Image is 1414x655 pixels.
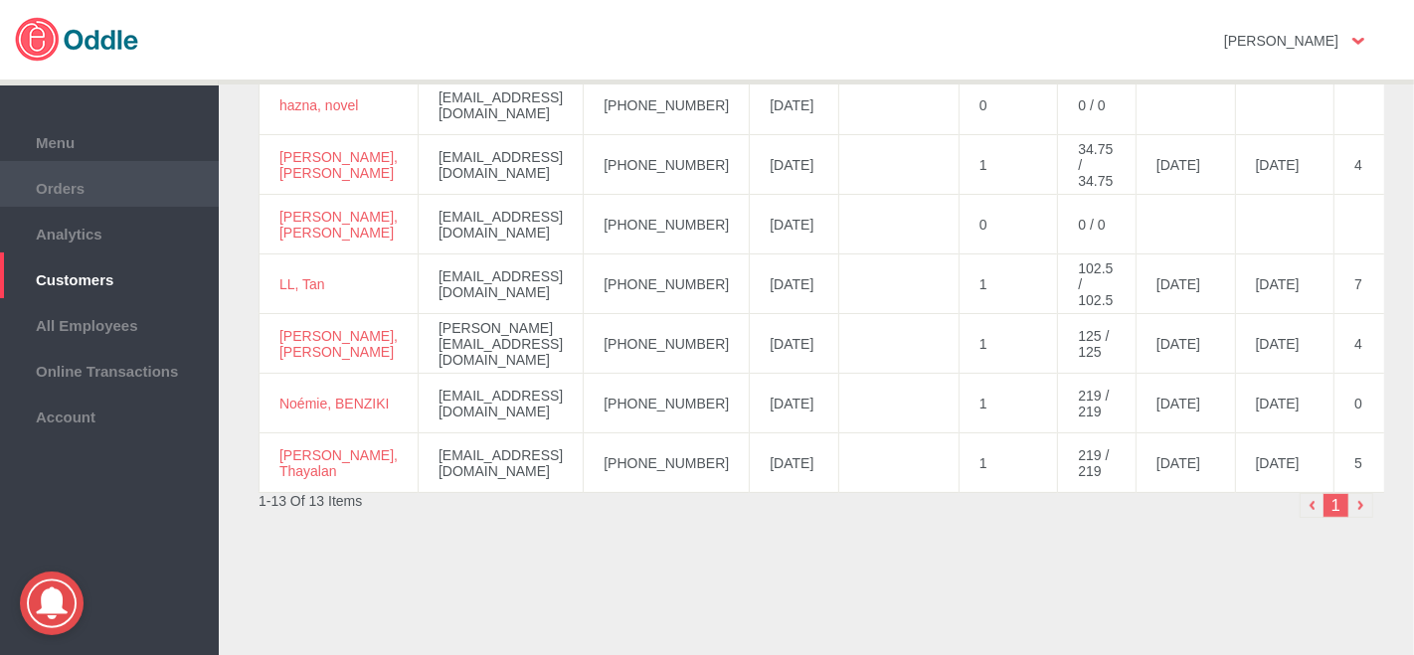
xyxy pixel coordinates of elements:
td: [DATE] [1137,374,1236,433]
td: [DATE] [1235,433,1334,493]
a: [PERSON_NAME], [PERSON_NAME] [279,149,398,181]
td: 0 [959,76,1058,135]
span: Orders [10,175,209,197]
td: [DATE] [750,135,838,195]
img: right-arrow.png [1348,493,1373,518]
td: 0 / 0 [1058,76,1137,135]
td: 1 [959,314,1058,374]
td: 219 / 219 [1058,433,1137,493]
td: 102.5 / 102.5 [1058,254,1137,314]
strong: [PERSON_NAME] [1224,33,1338,49]
td: [PHONE_NUMBER] [584,433,750,493]
img: left-arrow-small.png [1300,493,1325,518]
td: 219 / 219 [1058,374,1137,433]
span: 1-13 Of 13 Items [259,493,362,509]
td: [DATE] [750,374,838,433]
td: 1 [959,254,1058,314]
a: Noémie, BENZIKI [279,396,389,411]
a: hazna, novel [279,97,358,113]
td: [DATE] [750,254,838,314]
td: 1 [959,374,1058,433]
span: Online Transactions [10,358,209,380]
li: 1 [1324,493,1348,518]
td: [EMAIL_ADDRESS][DOMAIN_NAME] [419,254,584,314]
span: Customers [10,266,209,288]
a: [PERSON_NAME], Thayalan [279,447,398,479]
span: Account [10,404,209,425]
img: user-option-arrow.png [1352,38,1364,45]
td: 0 / 0 [1058,195,1137,254]
td: [EMAIL_ADDRESS][DOMAIN_NAME] [419,76,584,135]
td: [DATE] [1235,135,1334,195]
td: [PHONE_NUMBER] [584,254,750,314]
td: [EMAIL_ADDRESS][DOMAIN_NAME] [419,374,584,433]
td: [DATE] [1235,374,1334,433]
td: 125 / 125 [1058,314,1137,374]
a: [PERSON_NAME], [PERSON_NAME] [279,209,398,241]
td: [DATE] [1235,254,1334,314]
td: 34.75 / 34.75 [1058,135,1137,195]
td: [PHONE_NUMBER] [584,135,750,195]
td: [DATE] [1137,135,1236,195]
span: Menu [10,129,209,151]
td: [DATE] [750,195,838,254]
td: [DATE] [750,314,838,374]
td: [DATE] [1137,433,1236,493]
span: All Employees [10,312,209,334]
td: [EMAIL_ADDRESS][DOMAIN_NAME] [419,195,584,254]
td: 1 [959,135,1058,195]
td: [EMAIL_ADDRESS][DOMAIN_NAME] [419,135,584,195]
td: 0 [959,195,1058,254]
a: LL, Tan [279,276,325,292]
td: [DATE] [1235,314,1334,374]
td: 1 [959,433,1058,493]
td: [DATE] [1137,314,1236,374]
td: [DATE] [1137,254,1236,314]
td: [PHONE_NUMBER] [584,374,750,433]
td: [PHONE_NUMBER] [584,76,750,135]
td: [EMAIL_ADDRESS][DOMAIN_NAME] [419,433,584,493]
td: [PHONE_NUMBER] [584,195,750,254]
td: [DATE] [750,433,838,493]
td: [PERSON_NAME][EMAIL_ADDRESS][DOMAIN_NAME] [419,314,584,374]
a: [PERSON_NAME], [PERSON_NAME] [279,328,398,360]
span: Analytics [10,221,209,243]
td: [DATE] [750,76,838,135]
td: [PHONE_NUMBER] [584,314,750,374]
